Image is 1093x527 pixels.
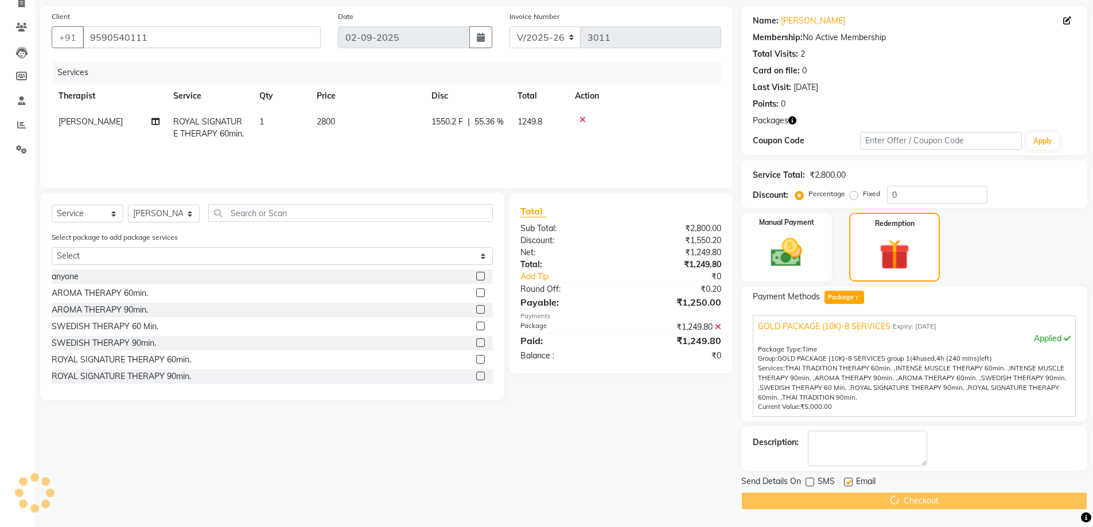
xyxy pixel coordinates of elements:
div: Paid: [512,334,621,348]
div: Applied [758,333,1071,345]
span: 1550.2 F [431,116,463,128]
label: Invoice Number [509,11,559,22]
div: Coupon Code [753,135,861,147]
span: Total [520,205,547,217]
div: ₹1,249.80 [621,321,730,333]
div: Card on file: [753,65,800,77]
div: Points: [753,98,779,110]
input: Enter Offer / Coupon Code [860,132,1022,150]
span: 55.36 % [474,116,504,128]
span: 1 [854,295,860,302]
th: Disc [425,83,511,109]
span: Payment Methods [753,291,820,303]
span: [PERSON_NAME] [59,116,123,127]
button: Apply [1026,132,1059,150]
span: ₹5,000.00 [800,403,832,411]
button: +91 [52,26,84,48]
div: Last Visit: [753,81,791,93]
th: Service [166,83,252,109]
div: ₹1,249.80 [621,334,730,348]
th: Action [568,83,721,109]
input: Search by Name/Mobile/Email/Code [83,26,321,48]
div: No Active Membership [753,32,1076,44]
div: 0 [802,65,807,77]
span: Package [824,291,864,304]
label: Manual Payment [759,217,814,228]
span: | [468,116,470,128]
span: Services: [758,364,785,372]
div: ₹0 [639,271,730,283]
th: Qty [252,83,310,109]
div: Name: [753,15,779,27]
span: GOLD PACKAGE (10K)-8 SERVICES group 1 [777,354,910,362]
span: Expiry: [DATE] [893,322,936,331]
label: Percentage [808,189,845,199]
span: Group: [758,354,777,362]
th: Total [511,83,568,109]
span: Package Type: [758,345,802,353]
span: THAI TRADITION 90min. [782,393,857,401]
input: Search or Scan [208,204,493,222]
div: Payments [520,311,721,321]
div: Package [512,321,621,333]
div: Services [53,62,730,83]
span: SMS [818,475,835,490]
a: [PERSON_NAME] [781,15,845,27]
span: Send Details On [741,475,801,490]
span: ROYAL SIGNATURE THERAPY 90min. , [850,384,968,392]
span: Time [802,345,817,353]
div: AROMA THERAPY 60min. [52,287,148,299]
span: SWEDISH THERAPY 90min. , [758,374,1067,392]
div: Service Total: [753,169,805,181]
span: ROYAL SIGNATURE THERAPY 60min. , [758,384,1059,401]
div: Total: [512,259,621,271]
div: Total Visits: [753,48,798,60]
div: AROMA THERAPY 90min. [52,304,148,316]
div: Sub Total: [512,222,621,235]
span: 1249.8 [518,116,542,127]
span: Email [856,475,876,490]
div: Net: [512,247,621,259]
span: INTENSE MUSCLE THERAPY 90min. , [758,364,1064,382]
span: 2800 [317,116,335,127]
div: ₹2,800.00 [810,169,846,181]
div: Discount: [512,235,621,247]
div: ROYAL SIGNATURE THERAPY 90min. [52,370,191,382]
span: INTENSE MUSCLE THERAPY 60min. , [896,364,1009,372]
div: ₹0 [621,350,730,362]
label: Fixed [863,189,880,199]
span: SWEDISH THERAPY 60 Min. , [760,384,850,392]
div: Balance : [512,350,621,362]
div: ₹1,249.80 [621,247,730,259]
span: ROYAL SIGNATURE THERAPY 60min. [173,116,244,139]
div: 2 [800,48,805,60]
div: SWEDISH THERAPY 90min. [52,337,156,349]
div: Membership: [753,32,803,44]
span: THAI TRADITION THERAPY 60min. , [785,364,896,372]
div: 0 [781,98,785,110]
span: Current Value: [758,403,800,411]
div: ₹0.20 [621,283,730,295]
span: 4h (240 mins) [936,354,979,362]
div: SWEDISH THERAPY 60 Min. [52,321,158,333]
div: ₹1,250.00 [621,295,730,309]
div: Round Off: [512,283,621,295]
span: AROMA THERAPY 60min. , [898,374,981,382]
div: ₹1,550.20 [621,235,730,247]
label: Date [338,11,353,22]
div: ₹2,800.00 [621,222,730,235]
label: Select package to add package services [52,232,178,243]
span: (4h [910,354,920,362]
div: Description: [753,436,799,448]
img: _gift.svg [870,236,919,274]
span: AROMA THERAPY 90min. , [815,374,898,382]
label: Client [52,11,70,22]
th: Therapist [52,83,166,109]
span: 1 [259,116,264,127]
div: ROYAL SIGNATURE THERAPY 60min. [52,354,191,366]
div: anyone [52,271,79,283]
div: Payable: [512,295,621,309]
th: Price [310,83,425,109]
span: Packages [753,115,788,127]
label: Redemption [875,218,915,229]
